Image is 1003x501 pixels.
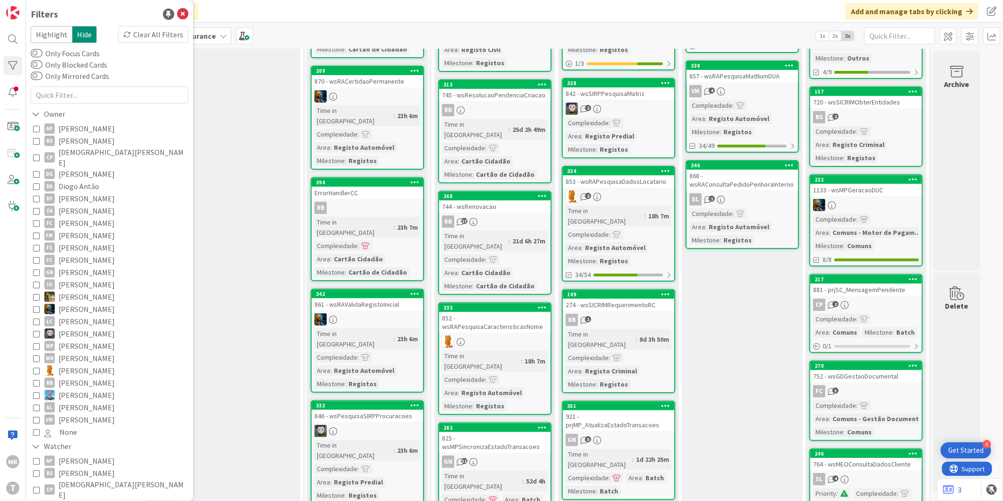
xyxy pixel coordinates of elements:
span: : [485,254,486,265]
span: : [596,44,597,55]
div: Area [566,242,581,253]
div: Cartão Cidadão [459,268,513,278]
div: RB [314,202,327,214]
span: 1 / 3 [575,59,584,69]
label: Only Blocked Cards [31,59,107,70]
div: 209870 - wsRACertidaoPermanente [312,67,423,87]
div: Registos [721,235,754,245]
span: : [843,53,845,63]
button: FM [PERSON_NAME] [33,229,186,242]
div: 328 [567,80,674,86]
div: 217 [815,276,922,283]
span: : [472,58,474,68]
span: 2 [585,193,591,199]
div: Registos [597,256,630,266]
div: DA [44,181,55,191]
button: CP [DEMOGRAPHIC_DATA][PERSON_NAME] [33,147,186,168]
div: 149 [563,290,674,299]
div: Area [314,142,330,153]
span: : [636,334,637,345]
div: Milestone [813,53,843,63]
button: JC [PERSON_NAME] [33,303,186,315]
div: 853 - wsRAPesquisaDadosLocatario [563,175,674,188]
span: : [581,242,583,253]
div: 18h 7m [646,211,671,221]
div: BS [813,111,825,123]
button: FC [PERSON_NAME] [33,254,186,266]
div: Registo Automóvel [706,222,772,232]
div: RL [563,190,674,203]
div: 2221133 - wsMPGeracaoDUC [810,175,922,196]
div: 720 - wsSICRIMObterEntidades [810,96,922,108]
div: RL [439,336,551,348]
div: FS [44,242,55,253]
div: 1/3 [563,58,674,69]
div: 870 - wsRACertidaoPermanente [312,75,423,87]
input: Quick Filter... [31,86,188,104]
div: Registo Automóvel [331,142,397,153]
div: Area [442,44,458,55]
span: : [345,267,346,277]
div: Time in [GEOGRAPHIC_DATA] [314,328,393,349]
div: RB [312,202,423,214]
div: RB [563,314,674,326]
div: Milestone [566,44,596,55]
div: 149 [567,291,674,298]
div: DG [44,169,55,179]
img: RL [442,336,454,348]
span: [PERSON_NAME] [59,266,115,278]
button: FS [PERSON_NAME] [33,242,186,254]
div: Complexidade [689,208,732,219]
div: IO [44,279,55,290]
div: FM [44,230,55,241]
span: : [485,143,486,153]
span: [PERSON_NAME] [59,205,115,217]
div: Time in [GEOGRAPHIC_DATA] [442,231,509,251]
span: : [829,327,830,337]
span: : [330,142,331,153]
div: 342 [316,291,423,297]
div: Registo Automóvel [583,242,648,253]
div: Registo Predial [583,131,637,141]
div: Area [566,131,581,141]
div: 334 [567,168,674,174]
div: Time in [GEOGRAPHIC_DATA] [442,119,509,140]
div: Cartão Cidadão [459,156,513,166]
div: 21d 6h 27m [510,236,548,246]
div: 857 - wsRAPesquisaMatNumDUA [687,70,798,82]
div: LC [44,316,55,327]
div: 852 - wsRAPesquisaCaracteristicasNome [439,312,551,333]
div: Complexidade [813,126,856,137]
div: 334 [563,167,674,175]
div: Complexidade [314,241,357,251]
span: : [458,268,459,278]
div: LS [563,103,674,115]
span: : [720,127,721,137]
div: 338 [687,61,798,70]
div: 313 [439,80,551,89]
span: 2 [833,113,839,120]
div: Complexidade [813,214,856,225]
div: 157 [815,88,922,95]
div: CP [44,152,55,163]
a: 313745 - wsResolucaoPendenciaCriacaoRBTime in [GEOGRAPHIC_DATA]:25d 2h 49mComplexidade:Area:Cartã... [438,79,552,183]
span: [PERSON_NAME] [59,291,115,303]
div: RB [566,314,578,326]
div: Milestone [566,256,596,266]
span: : [892,327,894,337]
div: 346 [687,161,798,170]
span: : [645,211,646,221]
div: Comuns [830,327,859,337]
img: LS [566,103,578,115]
div: 222 [815,176,922,183]
a: 217881 - prjSC_MensagemPendenteCPComplexidade:Area:ComunsMilestone:Batch0/1 [809,274,923,353]
div: 338857 - wsRAPesquisaMatNumDUA [687,61,798,82]
span: : [509,124,510,135]
div: Time in [GEOGRAPHIC_DATA] [314,105,393,126]
div: Area [314,254,330,264]
div: Milestone [442,169,472,180]
div: 209 [316,68,423,74]
div: 842 - wsSIRPPesquisaMatriz [563,87,674,100]
span: [PERSON_NAME] [59,315,115,328]
a: 334853 - wsRAPesquisaDadosLocatarioRLTime in [GEOGRAPHIC_DATA]:18h 7mComplexidade:Area:Registo Au... [562,166,675,282]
